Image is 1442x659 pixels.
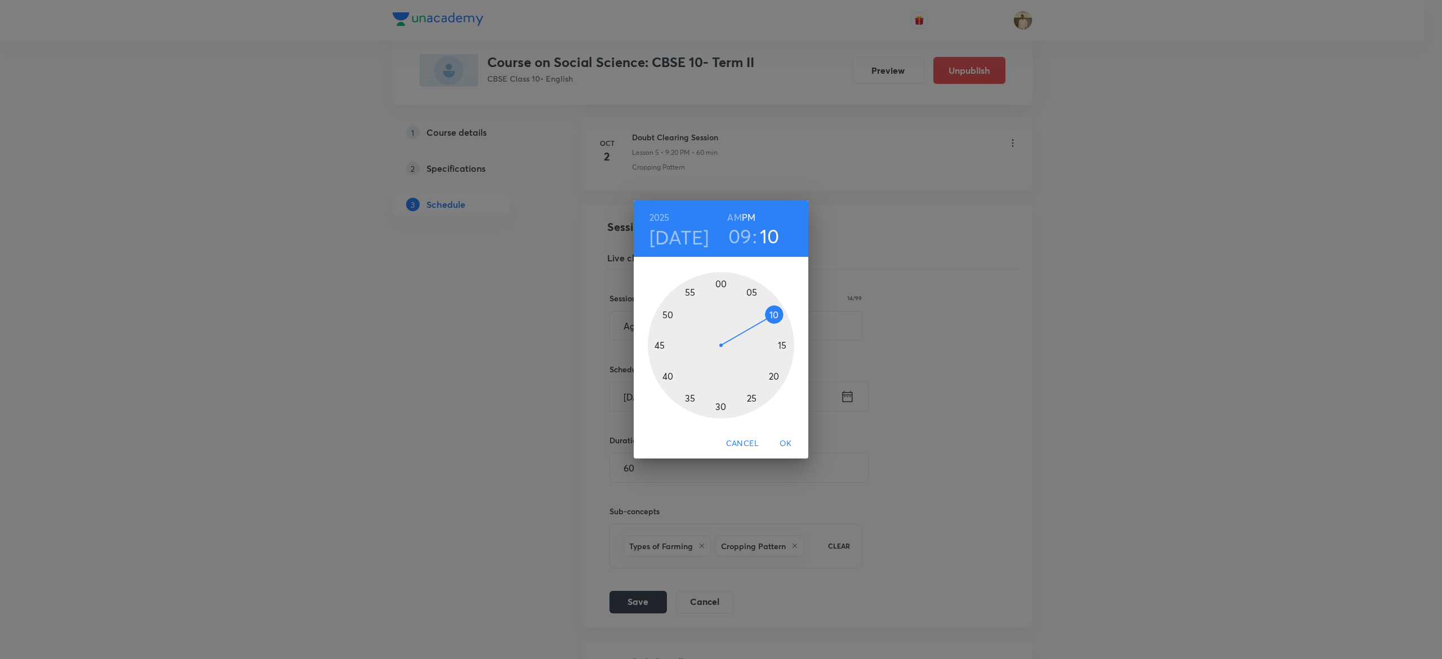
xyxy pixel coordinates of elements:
[772,437,799,451] span: OK
[649,225,709,249] button: [DATE]
[742,210,755,225] button: PM
[768,433,804,454] button: OK
[753,224,757,248] h3: :
[727,210,741,225] button: AM
[760,224,780,248] button: 10
[728,224,752,248] button: 09
[726,437,759,451] span: Cancel
[649,210,670,225] button: 2025
[722,433,763,454] button: Cancel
